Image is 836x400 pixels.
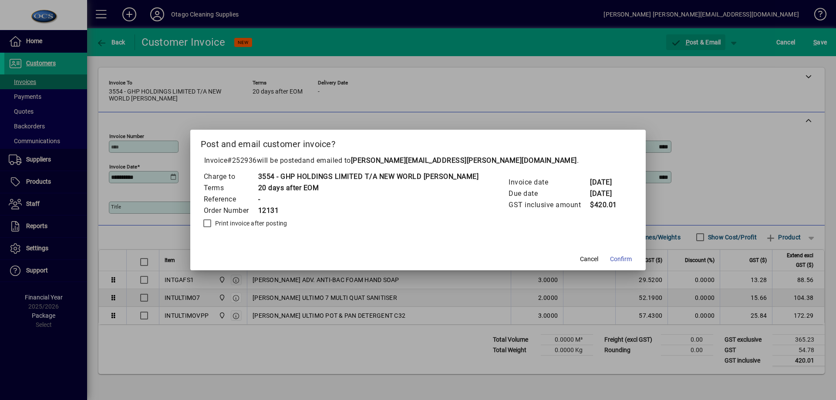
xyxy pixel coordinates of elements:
[190,130,646,155] h2: Post and email customer invoice?
[508,188,590,199] td: Due date
[258,182,479,194] td: 20 days after EOM
[610,255,632,264] span: Confirm
[227,156,257,165] span: #252936
[203,194,258,205] td: Reference
[258,205,479,216] td: 12131
[508,199,590,211] td: GST inclusive amount
[203,171,258,182] td: Charge to
[580,255,598,264] span: Cancel
[351,156,577,165] b: [PERSON_NAME][EMAIL_ADDRESS][PERSON_NAME][DOMAIN_NAME]
[607,251,635,267] button: Confirm
[258,171,479,182] td: 3554 - GHP HOLDINGS LIMITED T/A NEW WORLD [PERSON_NAME]
[203,205,258,216] td: Order Number
[590,177,624,188] td: [DATE]
[590,199,624,211] td: $420.01
[201,155,636,166] p: Invoice will be posted .
[203,182,258,194] td: Terms
[302,156,577,165] span: and emailed to
[508,177,590,188] td: Invoice date
[590,188,624,199] td: [DATE]
[258,194,479,205] td: -
[213,219,287,228] label: Print invoice after posting
[575,251,603,267] button: Cancel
